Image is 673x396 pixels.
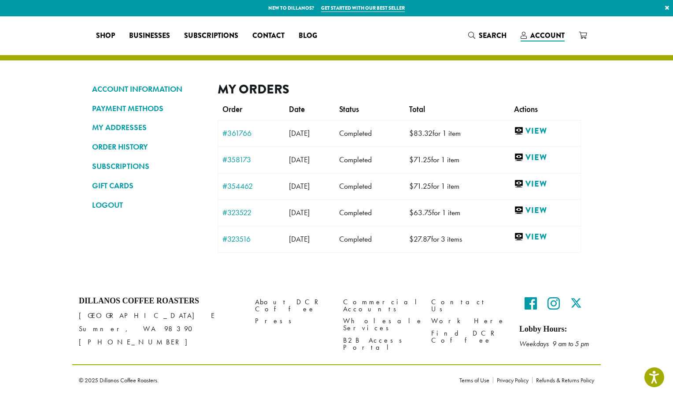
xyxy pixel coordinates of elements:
a: Find DCR Coffee [431,327,506,346]
a: Get started with our best seller [321,4,405,12]
span: $ [409,181,414,191]
span: 83.32 [409,128,433,138]
a: ORDER HISTORY [92,139,204,154]
a: #354462 [222,182,280,190]
a: B2B Access Portal [343,334,418,353]
a: ACCOUNT INFORMATION [92,82,204,97]
nav: Account pages [92,82,204,262]
a: #323516 [222,235,280,243]
a: SUBSCRIPTIONS [92,159,204,174]
span: Shop [96,30,115,41]
em: Weekdays 9 am to 5 pm [519,339,589,348]
a: View [514,179,576,190]
a: Search [461,28,514,43]
span: Businesses [129,30,170,41]
td: for 1 item [405,120,509,146]
a: View [514,126,576,137]
td: Completed [335,226,405,252]
td: for 1 item [405,199,509,226]
td: for 3 items [405,226,509,252]
span: $ [409,234,414,244]
span: 71.25 [409,181,431,191]
span: Subscriptions [184,30,238,41]
span: $ [409,128,414,138]
a: View [514,232,576,243]
a: Wholesale Services [343,315,418,334]
a: Shop [89,29,122,43]
a: PAYMENT METHODS [92,101,204,116]
span: [DATE] [289,181,310,191]
td: Completed [335,173,405,199]
a: Commercial Accounts [343,296,418,315]
h2: My Orders [218,82,581,97]
td: Completed [335,199,405,226]
a: Work Here [431,315,506,327]
span: [DATE] [289,128,310,138]
a: #358173 [222,156,280,164]
td: Completed [335,146,405,173]
td: Completed [335,120,405,146]
h5: Lobby Hours: [519,325,594,334]
span: Date [289,105,305,114]
h4: Dillanos Coffee Roasters [79,296,242,306]
a: Refunds & Returns Policy [532,377,594,383]
span: Search [479,30,507,41]
span: 71.25 [409,155,431,164]
span: [DATE] [289,155,310,164]
span: Status [339,105,359,114]
p: © 2025 Dillanos Coffee Roasters. [79,377,446,383]
a: Terms of Use [459,377,493,383]
a: View [514,152,576,163]
span: $ [409,208,414,217]
a: About DCR Coffee [255,296,330,315]
span: 63.75 [409,208,432,217]
span: Total [409,105,425,114]
a: LOGOUT [92,198,204,213]
a: #361766 [222,129,280,137]
a: Contact Us [431,296,506,315]
span: [DATE] [289,234,310,244]
a: View [514,205,576,216]
a: #323522 [222,209,280,217]
a: Privacy Policy [493,377,532,383]
span: Blog [299,30,317,41]
span: Contact [252,30,285,41]
a: MY ADDRESSES [92,120,204,135]
span: [DATE] [289,208,310,217]
span: 27.87 [409,234,431,244]
td: for 1 item [405,146,509,173]
span: Order [222,105,242,114]
td: for 1 item [405,173,509,199]
span: Account [530,30,565,41]
span: Actions [514,105,538,114]
span: $ [409,155,414,164]
a: Press [255,315,330,327]
p: [GEOGRAPHIC_DATA] E Sumner, WA 98390 [PHONE_NUMBER] [79,309,242,349]
a: GIFT CARDS [92,178,204,193]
